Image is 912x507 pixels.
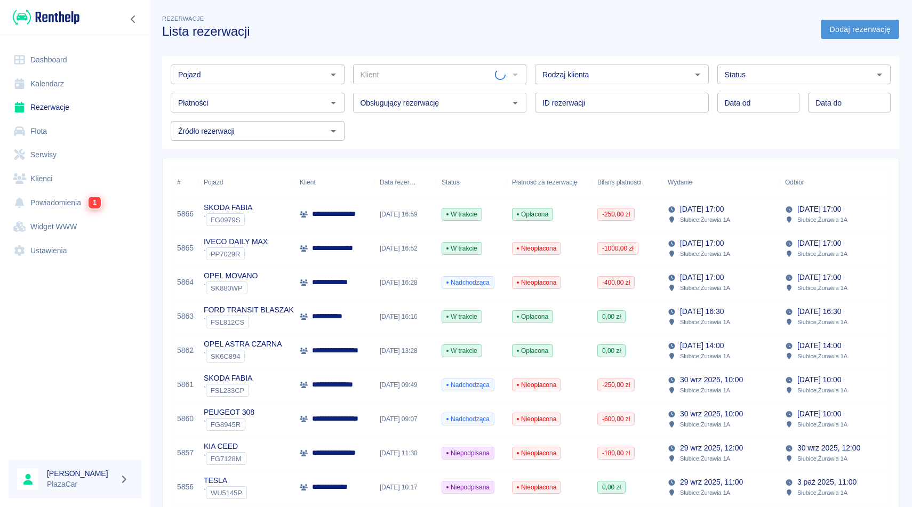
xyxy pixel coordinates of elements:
[9,143,141,167] a: Serwisy
[598,482,625,492] span: 0,00 zł
[680,477,743,488] p: 29 wrz 2025, 11:00
[206,352,244,360] span: SK6C894
[598,448,634,458] span: -180,00 zł
[717,93,800,112] input: DD.MM.YYYY
[680,340,724,351] p: [DATE] 14:00
[416,175,431,190] button: Sort
[442,278,494,287] span: Nadchodząca
[680,454,730,463] p: Słubice , Żurawia 1A
[177,243,194,254] a: 5865
[177,167,181,197] div: #
[374,334,436,368] div: [DATE] 13:28
[592,167,662,197] div: Bilans płatności
[507,167,592,197] div: Płatność za rezerwację
[206,489,246,497] span: WU5145P
[797,283,847,293] p: Słubice , Żurawia 1A
[326,67,341,82] button: Otwórz
[125,12,141,26] button: Zwiń nawigację
[797,306,841,317] p: [DATE] 16:30
[442,167,460,197] div: Status
[680,374,743,385] p: 30 wrz 2025, 10:00
[598,278,634,287] span: -400,00 zł
[513,482,561,492] span: Nieopłacona
[374,368,436,402] div: [DATE] 09:49
[9,190,141,215] a: Powiadomienia1
[204,247,268,260] div: `
[177,345,194,356] a: 5862
[508,95,523,110] button: Otwórz
[9,167,141,191] a: Klienci
[797,408,841,420] p: [DATE] 10:00
[204,339,282,350] p: OPEL ASTRA CZARNA
[680,408,743,420] p: 30 wrz 2025, 10:00
[177,277,194,288] a: 5864
[204,384,252,397] div: `
[204,452,246,465] div: `
[204,418,254,431] div: `
[198,167,294,197] div: Pojazd
[9,48,141,72] a: Dashboard
[598,244,638,253] span: -1000,00 zł
[513,312,553,321] span: Opłacona
[680,420,730,429] p: Słubice , Żurawia 1A
[374,265,436,300] div: [DATE] 16:28
[9,95,141,119] a: Rezerwacje
[9,215,141,239] a: Widget WWW
[692,175,707,190] button: Sort
[9,239,141,263] a: Ustawienia
[598,346,625,356] span: 0,00 zł
[374,300,436,334] div: [DATE] 16:16
[872,67,887,82] button: Otwórz
[177,311,194,322] a: 5863
[797,420,847,429] p: Słubice , Żurawia 1A
[668,167,692,197] div: Wydanie
[204,441,246,452] p: KIA CEED
[204,236,268,247] p: IVECO DAILY MAX
[204,202,252,213] p: SKODA FABIA
[204,270,258,281] p: OPEL MOVANO
[206,216,244,224] span: FG0979S
[680,442,743,454] p: 29 wrz 2025, 12:00
[374,470,436,504] div: [DATE] 10:17
[204,407,254,418] p: PEUGEOT 308
[9,72,141,96] a: Kalendarz
[177,481,194,493] a: 5856
[374,402,436,436] div: [DATE] 09:07
[512,167,578,197] div: Płatność za rezerwację
[300,167,316,197] div: Klient
[797,238,841,249] p: [DATE] 17:00
[177,379,194,390] a: 5861
[442,448,494,458] span: Niepodpisana
[797,442,860,454] p: 30 wrz 2025, 12:00
[206,284,247,292] span: SK880WP
[680,283,730,293] p: Słubice , Żurawia 1A
[374,167,436,197] div: Data rezerwacji
[162,24,812,39] h3: Lista rezerwacji
[204,213,252,226] div: `
[206,455,246,463] span: FG7128M
[374,231,436,265] div: [DATE] 16:52
[662,167,780,197] div: Wydanie
[204,475,247,486] p: TESLA
[780,167,897,197] div: Odbiór
[47,468,115,479] h6: [PERSON_NAME]
[690,67,705,82] button: Otwórz
[598,380,634,390] span: -250,00 zł
[513,448,561,458] span: Nieopłacona
[204,486,247,499] div: `
[204,281,258,294] div: `
[206,318,249,326] span: FSL812CS
[374,197,436,231] div: [DATE] 16:59
[436,167,507,197] div: Status
[442,346,482,356] span: W trakcie
[442,312,482,321] span: W trakcie
[680,306,724,317] p: [DATE] 16:30
[680,249,730,259] p: Słubice , Żurawia 1A
[797,351,847,361] p: Słubice , Żurawia 1A
[204,373,252,384] p: SKODA FABIA
[162,15,204,22] span: Rezerwacje
[442,482,494,492] span: Niepodpisana
[206,250,244,258] span: PP7029R
[513,414,561,424] span: Nieopłacona
[797,317,847,327] p: Słubice , Żurawia 1A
